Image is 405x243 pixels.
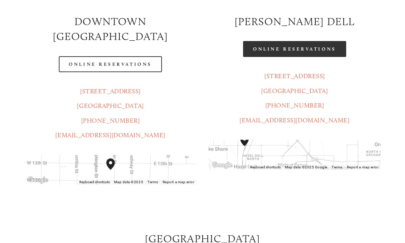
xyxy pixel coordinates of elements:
[77,102,144,110] a: [GEOGRAPHIC_DATA]
[26,175,50,185] img: Google
[265,102,324,109] a: [PHONE_NUMBER]
[114,180,144,184] span: Map data ©2025
[261,87,328,95] a: [GEOGRAPHIC_DATA]
[240,135,257,157] div: Amaro's Table 816 Northeast 98th Circle Vancouver, WA, 98665, United States
[163,180,195,184] a: Report a map error
[147,180,158,184] a: Terms
[106,158,123,181] div: Amaro's Table 1220 Main Street vancouver, United States
[332,165,343,169] a: Terms
[240,116,349,124] a: [EMAIL_ADDRESS][DOMAIN_NAME]
[264,72,325,80] a: [STREET_ADDRESS]
[81,117,140,125] a: [PHONE_NUMBER]
[26,175,50,185] a: Open this area in Google Maps (opens a new window)
[285,165,327,169] span: Map data ©2025 Google
[210,161,234,170] a: Open this area in Google Maps (opens a new window)
[55,131,165,139] a: [EMAIL_ADDRESS][DOMAIN_NAME]
[347,165,379,169] a: Report a map error
[80,87,141,95] a: [STREET_ADDRESS]
[59,56,162,72] a: Online Reservations
[79,180,110,185] button: Keyboard shortcuts
[243,41,346,57] a: Online Reservations
[250,165,281,170] button: Keyboard shortcuts
[210,161,234,170] img: Google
